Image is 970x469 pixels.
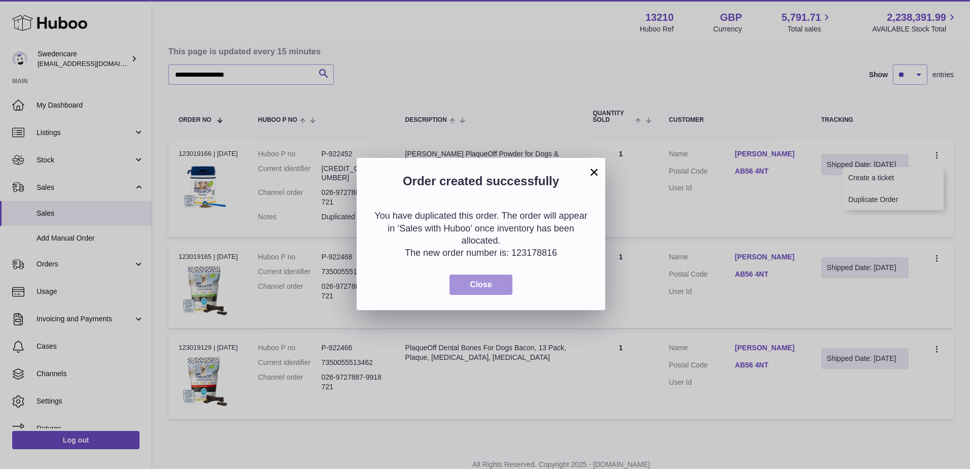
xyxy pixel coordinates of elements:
[470,280,492,289] span: Close
[372,247,590,259] p: The new order number is: 123178816
[449,275,512,295] button: Close
[372,210,590,247] p: You have duplicated this order. The order will appear in ‘Sales with Huboo’ once inventory has be...
[588,166,600,178] button: ×
[372,173,590,194] h2: Order created successfully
